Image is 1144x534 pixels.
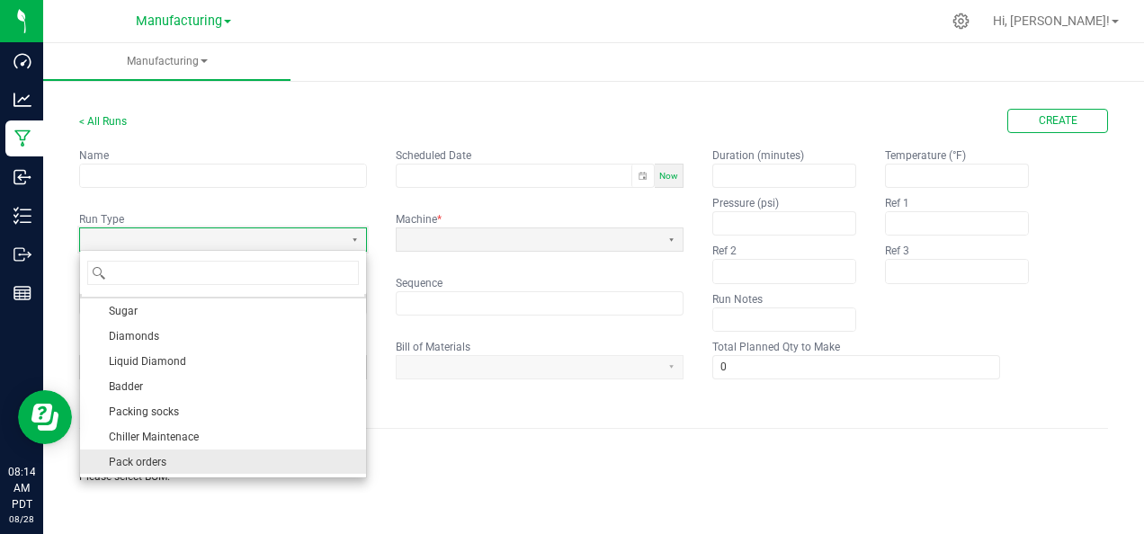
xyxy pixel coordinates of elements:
kendo-popup: Options list [79,250,367,478]
span: Manufacturing [136,13,222,29]
label: Pressure (psi) [712,196,779,210]
iframe: Resource center [18,390,72,444]
inline-svg: Outbound [13,245,31,263]
span: Diamonds [109,327,159,345]
button: Toggle popup [631,165,654,187]
kendo-label: Name [79,149,109,162]
kendo-label: Run Notes [712,293,763,306]
button: Select [660,228,683,251]
a: < All Runs [79,115,127,128]
input: Filter [110,262,358,284]
span: Manufacturing [43,54,290,69]
kendo-label: Ref 2 [712,245,737,257]
kendo-label: Machine [396,213,442,226]
inline-svg: Inbound [13,168,31,186]
kendo-label: Duration (minutes) [712,149,804,162]
span: Now [659,171,678,181]
inline-svg: Dashboard [13,52,31,70]
kendo-label: Run Type [79,213,124,226]
label: Ref 3 [885,244,909,258]
inline-svg: Inventory [13,207,31,225]
inline-svg: Manufacturing [13,129,31,147]
span: Sugar [109,302,138,320]
span: Liquid Diamond [109,352,186,370]
button: Create [1007,109,1108,133]
kendo-label: Temperature (°F) [885,149,966,162]
a: Manufacturing [43,43,290,81]
inline-svg: Analytics [13,91,31,109]
span: Pack orders [109,453,166,471]
button: Select [344,228,366,251]
div: Manage settings [950,13,972,30]
span: Badder [109,378,143,396]
span: Packing socks [109,403,179,421]
p: 08/28 [8,512,35,526]
kendo-label: Scheduled Date [396,149,471,162]
label: Total Planned Qty to Make [712,340,840,354]
inline-svg: Reports [13,284,31,302]
span: Chiller Maintenace [109,428,199,446]
h3: Inputs [79,436,1108,461]
label: Bill of Materials [396,340,470,354]
span: Hi, [PERSON_NAME]! [993,13,1110,28]
kendo-label: Sequence [396,277,442,289]
kendo-label: Ref 1 [885,197,909,209]
span: Create [1039,113,1077,129]
p: 08:14 AM PDT [8,464,35,512]
p: Please select BOM. [79,468,1108,485]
